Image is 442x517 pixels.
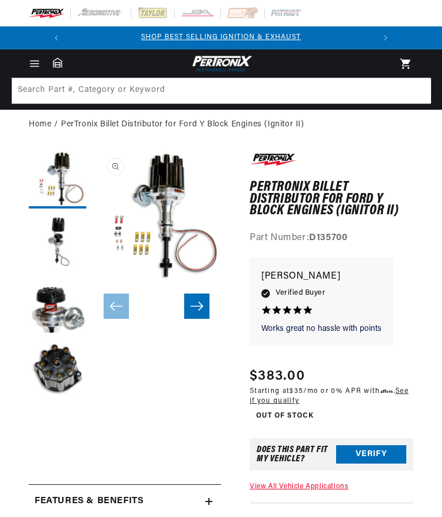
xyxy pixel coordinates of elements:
input: Search Part #, Category or Keyword [12,78,431,103]
button: Load image 2 in gallery view [29,214,86,272]
button: Verify [336,445,406,464]
button: Slide left [104,294,129,319]
button: Search Part #, Category or Keyword [405,78,430,103]
button: Load image 1 in gallery view [29,151,86,209]
span: $383.00 [250,366,305,387]
a: View All Vehicle Applications [250,483,348,490]
media-gallery: Gallery Viewer [29,151,221,461]
button: Load image 3 in gallery view [29,277,86,335]
span: Affirm [380,388,394,393]
a: Home [29,118,51,131]
div: 1 of 2 [68,32,374,43]
div: Announcement [68,32,374,43]
nav: breadcrumbs [29,118,413,131]
strong: D135700 [309,233,347,242]
p: [PERSON_NAME] [261,269,382,285]
a: PerTronix Billet Distributor for Ford Y Block Engines (Ignitor II) [61,118,304,131]
button: Translation missing: en.sections.announcements.next_announcement [374,26,397,49]
p: Works great no hassle with points [261,323,382,335]
summary: Menu [22,57,47,70]
div: Does This part fit My vehicle? [257,445,336,464]
span: Verified Buyer [276,287,325,299]
a: Garage: 0 item(s) [53,57,62,68]
p: Starting at /mo or 0% APR with . [250,387,413,406]
a: SHOP BEST SELLING IGNITION & EXHAUST [141,34,301,41]
button: Load image 4 in gallery view [29,341,86,398]
div: Part Number: [250,231,413,246]
button: Slide right [184,294,209,319]
img: Pertronix [189,54,253,73]
span: Out of Stock [250,409,320,423]
h2: Features & Benefits [35,494,143,509]
h1: PerTronix Billet Distributor for Ford Y Block Engines (Ignitor II) [250,182,413,217]
span: $35 [289,388,303,395]
button: Translation missing: en.sections.announcements.previous_announcement [45,26,68,49]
